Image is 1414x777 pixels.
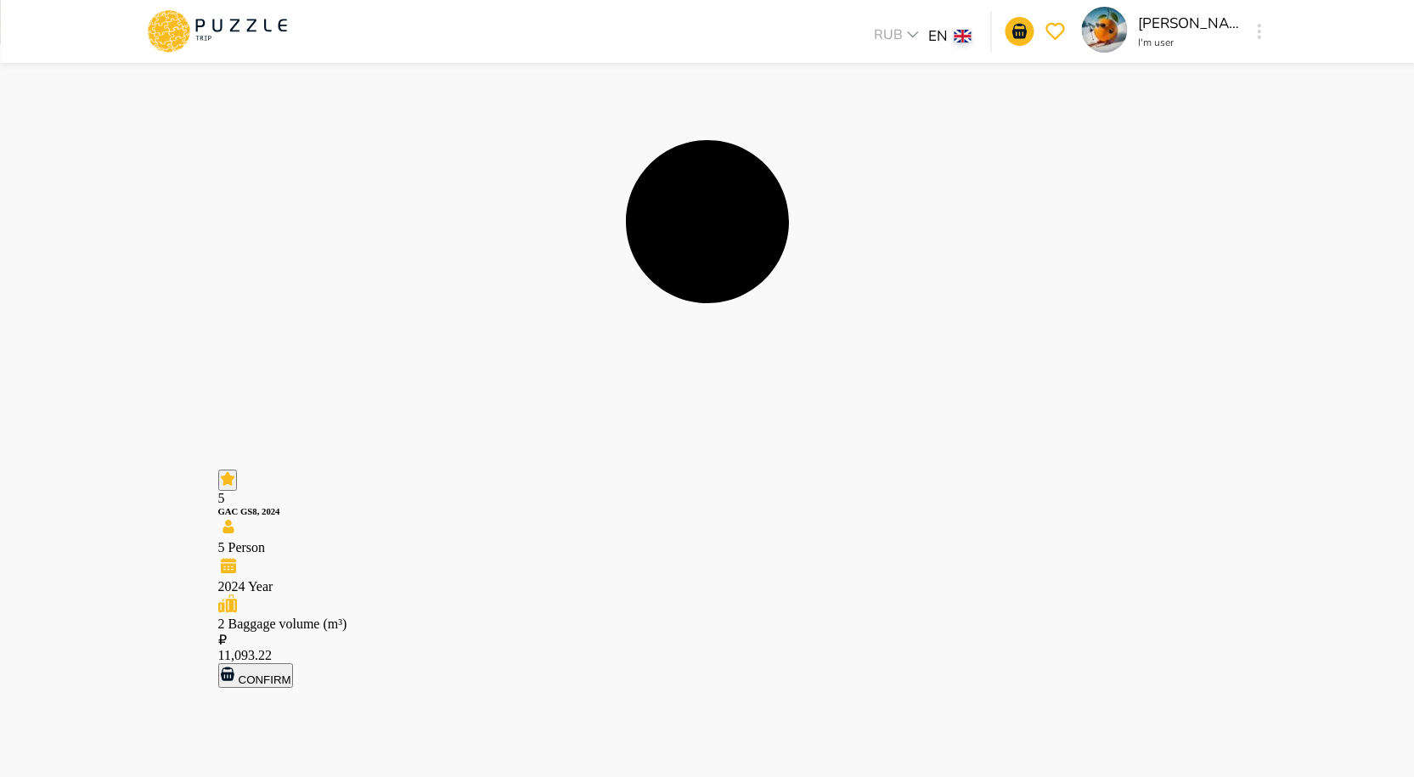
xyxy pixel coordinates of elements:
p: 2024 Year [218,579,1197,594]
button: add-basket-submit-button [218,663,293,688]
p: I'm user [1138,35,1240,50]
button: card_icons [218,470,237,491]
p: 5 [218,491,1197,506]
h6: GAC GS8, 2024 [218,506,1197,516]
p: 5 Person [218,540,1197,555]
p: [PERSON_NAME] [1138,13,1240,35]
img: lang [955,30,972,42]
button: go-to-basket-submit-button [1006,17,1034,46]
p: 2 Baggage volume (m³) [218,617,1197,632]
button: go-to-wishlist-submit-button [1041,17,1070,46]
p: 11,093.22 [218,648,1197,663]
div: RUB [869,25,928,49]
p: EN [928,25,948,48]
img: profile_picture PuzzleTrip [1082,7,1128,53]
p: ₽ [218,632,1197,648]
